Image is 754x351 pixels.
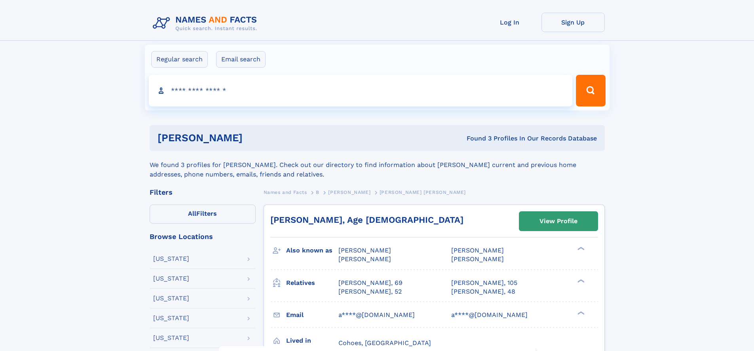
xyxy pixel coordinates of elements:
[153,256,189,262] div: [US_STATE]
[286,276,338,290] h3: Relatives
[216,51,266,68] label: Email search
[451,247,504,254] span: [PERSON_NAME]
[153,315,189,321] div: [US_STATE]
[286,308,338,322] h3: Email
[328,187,370,197] a: [PERSON_NAME]
[150,205,256,224] label: Filters
[338,339,431,347] span: Cohoes, [GEOGRAPHIC_DATA]
[576,75,605,106] button: Search Button
[541,13,605,32] a: Sign Up
[153,275,189,282] div: [US_STATE]
[478,13,541,32] a: Log In
[270,215,463,225] a: [PERSON_NAME], Age [DEMOGRAPHIC_DATA]
[150,151,605,179] div: We found 3 profiles for [PERSON_NAME]. Check out our directory to find information about [PERSON_...
[286,244,338,257] h3: Also known as
[519,212,598,231] a: View Profile
[338,255,391,263] span: [PERSON_NAME]
[451,279,517,287] a: [PERSON_NAME], 105
[338,247,391,254] span: [PERSON_NAME]
[316,187,319,197] a: B
[451,255,504,263] span: [PERSON_NAME]
[150,233,256,240] div: Browse Locations
[338,279,403,287] a: [PERSON_NAME], 69
[575,246,585,251] div: ❯
[316,190,319,195] span: B
[575,310,585,315] div: ❯
[153,295,189,302] div: [US_STATE]
[151,51,208,68] label: Regular search
[539,212,577,230] div: View Profile
[338,287,402,296] a: [PERSON_NAME], 52
[451,287,515,296] a: [PERSON_NAME], 48
[328,190,370,195] span: [PERSON_NAME]
[188,210,196,217] span: All
[150,13,264,34] img: Logo Names and Facts
[355,134,597,143] div: Found 3 Profiles In Our Records Database
[380,190,466,195] span: [PERSON_NAME] [PERSON_NAME]
[264,187,307,197] a: Names and Facts
[150,189,256,196] div: Filters
[286,334,338,347] h3: Lived in
[149,75,573,106] input: search input
[153,335,189,341] div: [US_STATE]
[575,278,585,283] div: ❯
[158,133,355,143] h1: [PERSON_NAME]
